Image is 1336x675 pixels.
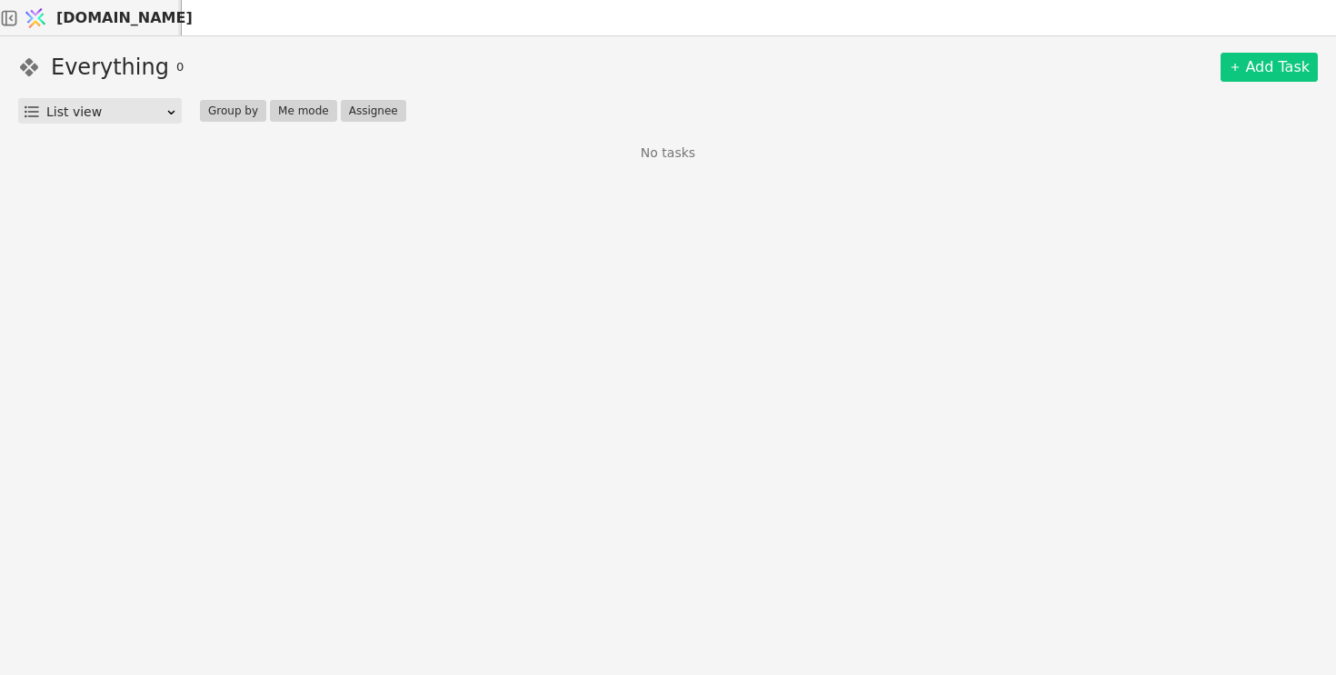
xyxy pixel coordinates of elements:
span: [DOMAIN_NAME] [56,7,193,29]
button: Group by [200,100,266,122]
button: Me mode [270,100,337,122]
img: Logo [22,1,49,35]
h1: Everything [51,51,169,84]
a: Add Task [1221,53,1318,82]
div: List view [46,99,165,124]
span: 0 [176,58,184,76]
button: Assignee [341,100,406,122]
a: [DOMAIN_NAME] [18,1,182,35]
p: No tasks [641,144,695,163]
